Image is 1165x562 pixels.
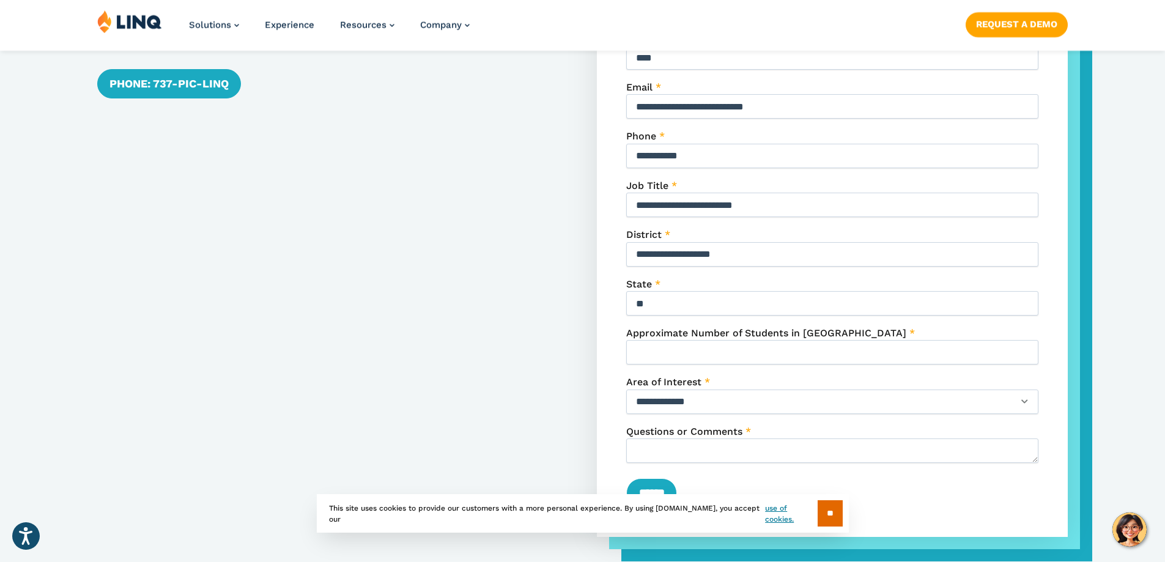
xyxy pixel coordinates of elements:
[265,20,314,31] a: Experience
[626,180,668,191] span: Job Title
[189,10,470,50] nav: Primary Navigation
[340,20,386,31] span: Resources
[626,426,742,437] span: Questions or Comments
[626,229,662,240] span: District
[97,10,162,33] img: LINQ | K‑12 Software
[966,12,1068,37] a: Request a Demo
[420,20,470,31] a: Company
[189,20,231,31] span: Solutions
[1112,512,1147,547] button: Hello, have a question? Let’s chat.
[626,376,701,388] span: Area of Interest
[626,81,653,93] span: Email
[626,130,656,142] span: Phone
[317,494,849,533] div: This site uses cookies to provide our customers with a more personal experience. By using [DOMAIN...
[626,327,906,339] span: Approximate Number of Students in [GEOGRAPHIC_DATA]
[420,20,462,31] span: Company
[765,503,817,525] a: use of cookies.
[626,278,652,290] span: State
[189,20,239,31] a: Solutions
[97,69,241,98] a: Phone: 737-PIC-LINQ
[340,20,394,31] a: Resources
[966,10,1068,37] nav: Button Navigation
